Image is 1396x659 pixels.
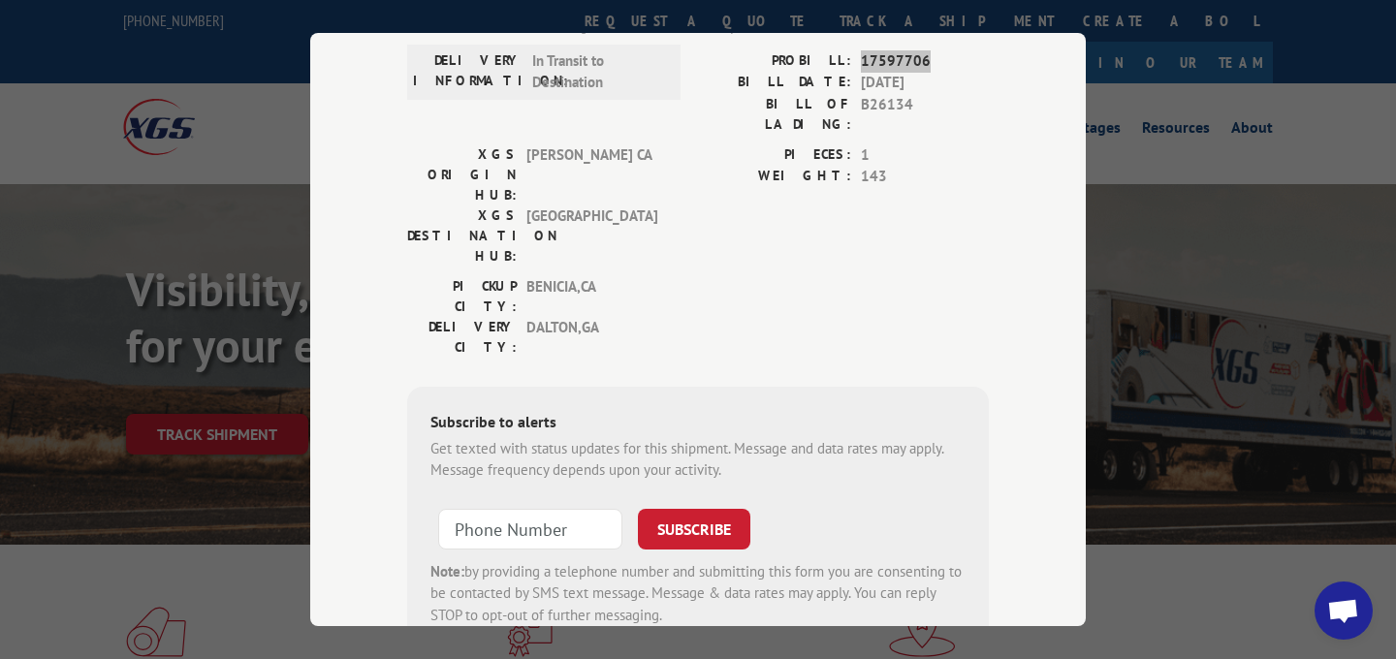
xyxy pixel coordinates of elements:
[526,317,657,358] span: DALTON , GA
[698,94,851,135] label: BILL OF LADING:
[861,72,989,94] span: [DATE]
[1315,581,1373,640] div: Open chat
[526,276,657,317] span: BENICIA , CA
[532,50,663,94] span: In Transit to Destination
[526,205,657,267] span: [GEOGRAPHIC_DATA]
[698,166,851,188] label: WEIGHT:
[430,438,966,482] div: Get texted with status updates for this shipment. Message and data rates may apply. Message frequ...
[407,276,517,317] label: PICKUP CITY:
[407,317,517,358] label: DELIVERY CITY:
[430,562,464,581] strong: Note:
[407,144,517,205] label: XGS ORIGIN HUB:
[861,94,989,135] span: B26134
[861,166,989,188] span: 143
[698,50,851,73] label: PROBILL:
[438,509,622,549] input: Phone Number
[861,50,989,73] span: 17597706
[413,50,523,94] label: DELIVERY INFORMATION:
[698,144,851,167] label: PIECES:
[430,410,966,438] div: Subscribe to alerts
[638,509,750,549] button: SUBSCRIBE
[526,144,657,205] span: [PERSON_NAME] CA
[407,205,517,267] label: XGS DESTINATION HUB:
[861,144,989,167] span: 1
[698,72,851,94] label: BILL DATE:
[430,561,966,627] div: by providing a telephone number and submitting this form you are consenting to be contacted by SM...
